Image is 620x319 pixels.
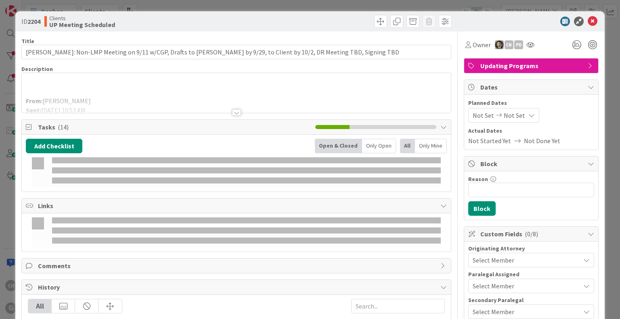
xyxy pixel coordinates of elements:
div: Open & Closed [315,139,362,153]
span: History [38,282,436,292]
span: Description [21,65,53,73]
div: Only Open [362,139,396,153]
div: Secondary Paralegal [468,297,594,303]
div: Originating Attorney [468,246,594,251]
span: Not Set [473,111,494,120]
b: 2204 [27,17,40,25]
span: Select Member [473,307,514,317]
span: Select Member [473,255,514,265]
div: CN [505,40,513,49]
div: Only Mine [415,139,447,153]
span: ID [21,17,40,26]
button: Add Checklist [26,139,82,153]
div: All [28,299,52,313]
span: ( 0/8 ) [525,230,538,238]
span: ( 14 ) [58,123,69,131]
img: CG [495,40,504,49]
span: Custom Fields [480,229,584,239]
label: Reason [468,175,488,183]
label: Title [21,38,34,45]
span: Owner [473,40,491,50]
span: Tasks [38,122,311,132]
span: Not Done Yet [524,136,560,146]
b: UP Meeting Scheduled [49,21,115,28]
span: Not Set [504,111,525,120]
span: Not Started Yet [468,136,511,146]
div: PD [514,40,523,49]
input: Search... [351,299,445,313]
button: Block [468,201,496,216]
input: type card name here... [21,45,451,59]
span: Block [480,159,584,169]
div: Paralegal Assigned [468,271,594,277]
span: Actual Dates [468,127,594,135]
span: Select Member [473,281,514,291]
div: All [400,139,415,153]
span: Clients [49,15,115,21]
span: Planned Dates [468,99,594,107]
span: Dates [480,82,584,92]
span: Updating Programs [480,61,584,71]
span: Links [38,201,436,211]
span: Comments [38,261,436,271]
